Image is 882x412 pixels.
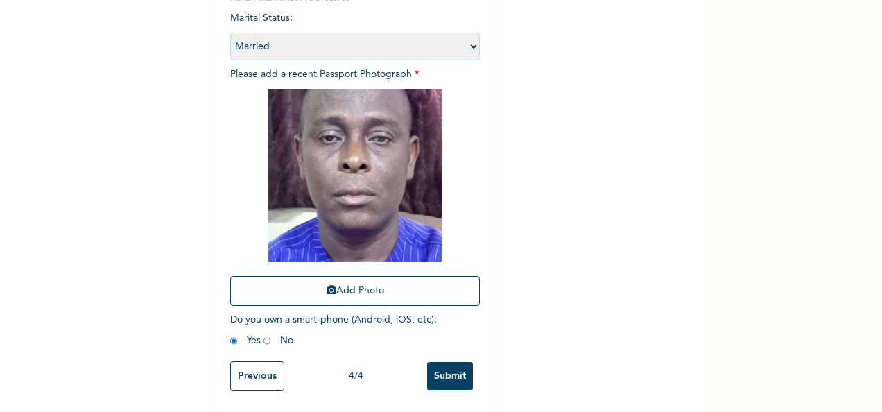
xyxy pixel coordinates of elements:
span: Marital Status : [230,13,480,51]
div: 4 / 4 [284,369,427,384]
img: Crop [268,89,442,262]
input: Previous [230,361,284,391]
button: Add Photo [230,276,480,306]
span: Please add a recent Passport Photograph [230,69,480,313]
span: Do you own a smart-phone (Android, iOS, etc) : Yes No [230,315,437,345]
input: Submit [427,362,473,390]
